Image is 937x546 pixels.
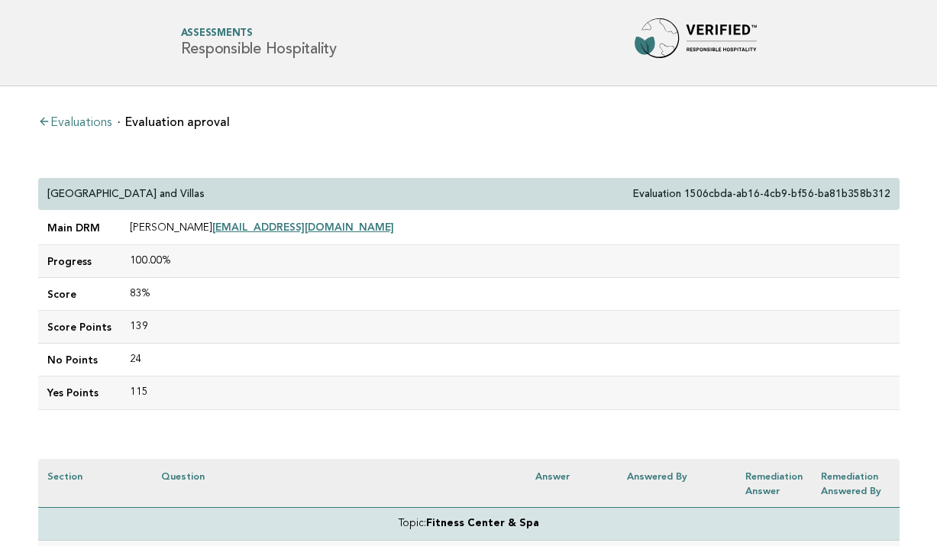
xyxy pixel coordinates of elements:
[212,221,394,233] a: [EMAIL_ADDRESS][DOMAIN_NAME]
[38,507,900,540] td: Topic:
[736,459,812,508] th: Remediation Answer
[118,116,230,128] li: Evaluation aproval
[38,459,152,508] th: Section
[526,459,618,508] th: Answer
[38,311,121,344] td: Score Points
[426,519,539,528] strong: Fitness Center & Spa
[38,376,121,409] td: Yes Points
[38,344,121,376] td: No Points
[47,187,205,201] p: [GEOGRAPHIC_DATA] and Villas
[181,29,337,39] span: Assessments
[38,117,111,129] a: Evaluations
[121,311,900,344] td: 139
[121,211,900,245] td: [PERSON_NAME]
[121,376,900,409] td: 115
[152,459,527,508] th: Question
[181,29,337,57] h1: Responsible Hospitality
[38,278,121,311] td: Score
[121,344,900,376] td: 24
[121,278,900,311] td: 83%
[812,459,899,508] th: Remediation Answered by
[618,459,736,508] th: Answered by
[633,187,890,201] p: Evaluation 1506cbda-ab16-4cb9-bf56-ba81b358b312
[121,245,900,278] td: 100.00%
[38,245,121,278] td: Progress
[38,211,121,245] td: Main DRM
[635,18,757,67] img: Forbes Travel Guide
